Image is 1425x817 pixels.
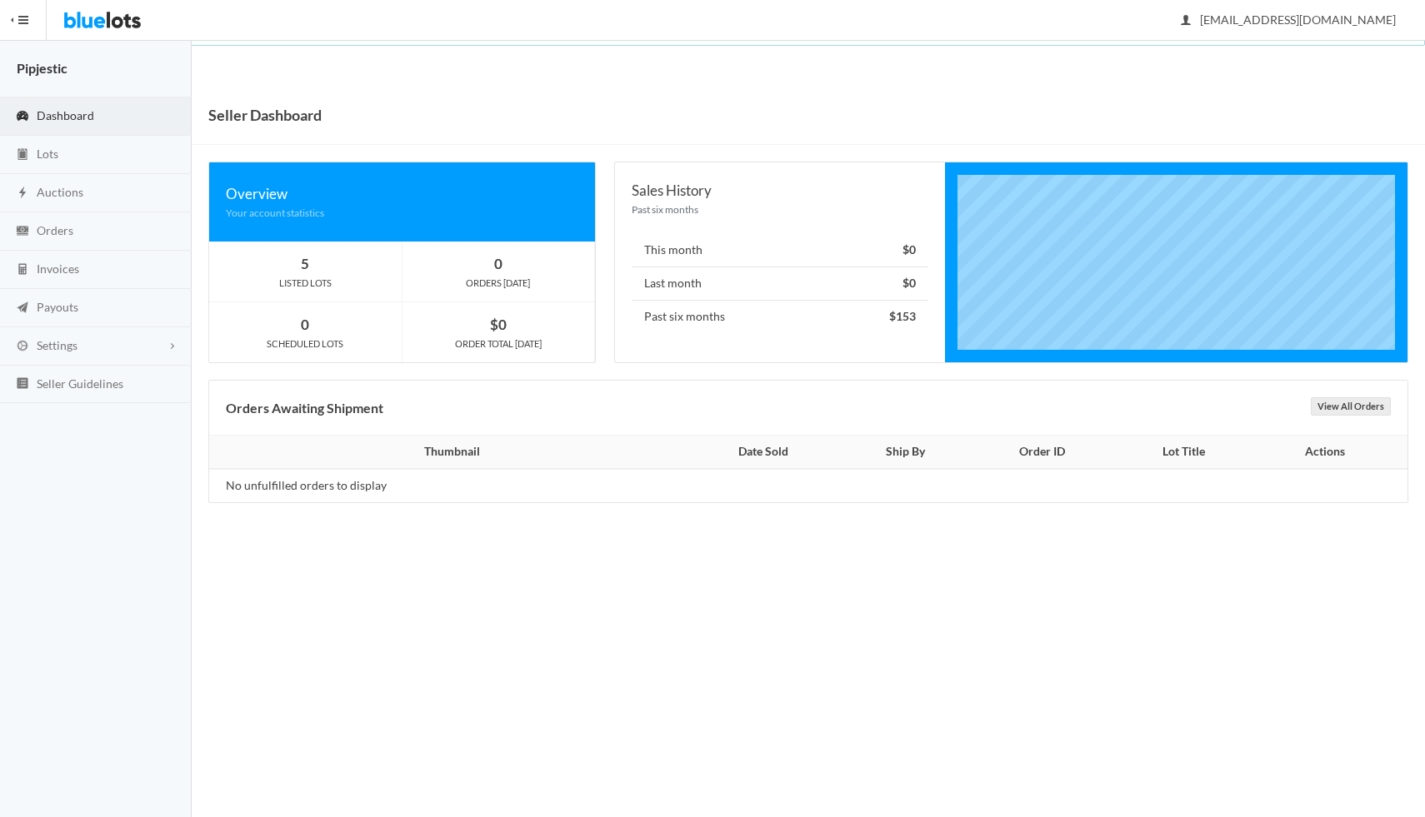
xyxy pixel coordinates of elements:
[226,182,578,205] div: Overview
[632,179,928,202] div: Sales History
[37,376,123,391] span: Seller Guidelines
[209,276,402,291] div: LISTED LOTS
[14,147,31,163] ion-icon: clipboard
[14,109,31,125] ion-icon: speedometer
[226,400,383,416] b: Orders Awaiting Shipment
[1177,13,1194,29] ion-icon: person
[1311,397,1391,416] a: View All Orders
[402,276,595,291] div: ORDERS [DATE]
[14,301,31,316] ion-icon: paper plane
[632,202,928,217] div: Past six months
[14,339,31,355] ion-icon: cog
[209,336,402,351] div: SCHEDULED LOTS
[37,185,83,199] span: Auctions
[17,60,67,76] strong: Pipjestic
[37,262,79,276] span: Invoices
[226,205,578,221] div: Your account statistics
[37,300,78,314] span: Payouts
[14,376,31,392] ion-icon: list box
[37,147,58,161] span: Lots
[1252,436,1407,469] th: Actions
[841,436,970,469] th: Ship By
[402,336,595,351] div: ORDER TOTAL [DATE]
[686,436,841,469] th: Date Sold
[14,186,31,202] ion-icon: flash
[209,436,686,469] th: Thumbnail
[14,224,31,240] ion-icon: cash
[970,436,1115,469] th: Order ID
[490,316,507,333] strong: $0
[632,267,928,301] li: Last month
[37,108,94,122] span: Dashboard
[208,102,322,127] h1: Seller Dashboard
[301,316,309,333] strong: 0
[301,255,309,272] strong: 5
[902,242,916,257] strong: $0
[902,276,916,290] strong: $0
[1115,436,1252,469] th: Lot Title
[14,262,31,278] ion-icon: calculator
[1182,12,1396,27] span: [EMAIL_ADDRESS][DOMAIN_NAME]
[37,223,73,237] span: Orders
[889,309,916,323] strong: $153
[209,469,686,502] td: No unfulfilled orders to display
[37,338,77,352] span: Settings
[494,255,502,272] strong: 0
[632,234,928,267] li: This month
[632,300,928,333] li: Past six months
